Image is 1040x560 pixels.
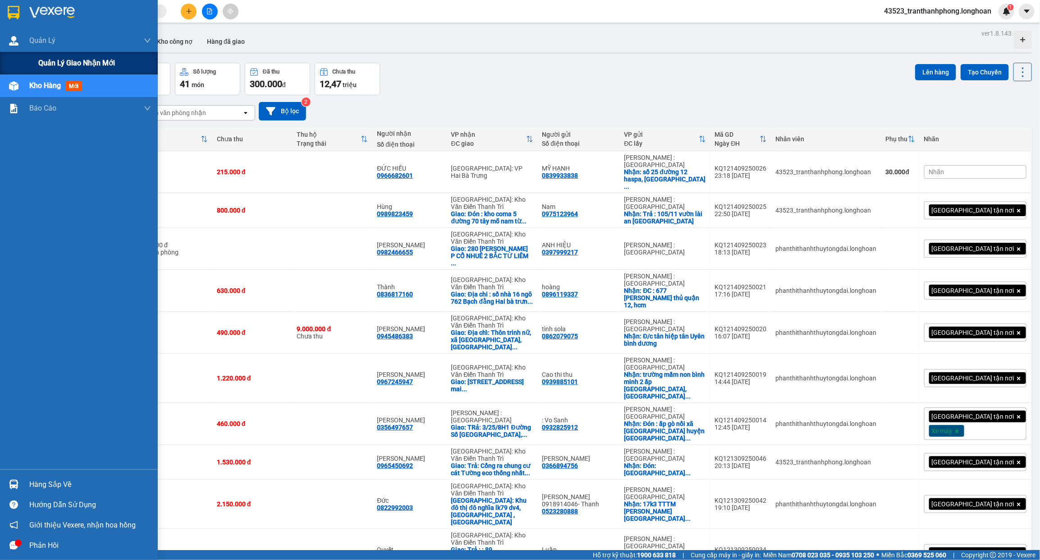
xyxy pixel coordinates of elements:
[202,4,218,19] button: file-add
[451,140,526,147] div: ĐC giao
[1014,31,1032,49] div: Tạo kho hàng mới
[542,249,578,256] div: 0397999217
[9,480,18,489] img: warehouse-icon
[377,249,413,256] div: 0982466655
[9,500,18,509] span: question-circle
[451,364,533,378] div: [GEOGRAPHIC_DATA]: Kho Văn Điển Thanh Trì
[624,356,706,371] div: [PERSON_NAME] : [GEOGRAPHIC_DATA]
[776,500,877,508] div: phanthithanhthuytongdai.longhoan
[907,551,946,559] strong: 0369 525 060
[542,378,578,385] div: 0939885101
[29,539,151,552] div: Phản hồi
[715,497,767,504] div: KQ121309250042
[776,207,877,214] div: 43523_tranthanhphong.longhoan
[527,298,533,305] span: ...
[451,424,533,438] div: Giao: TRả: 3/25/8H1 Đường Số 182 P.Tăng Nhơn Phú A, TP.Thủ Đức, Hồ Chí Minh
[181,4,197,19] button: plus
[9,81,18,91] img: warehouse-icon
[624,273,706,287] div: [PERSON_NAME] : [GEOGRAPHIC_DATA]
[217,458,288,466] div: 1.530.000 đ
[542,325,615,333] div: tình sola
[691,550,761,560] span: Cung cấp máy in - giấy in:
[624,448,706,462] div: [PERSON_NAME] : [GEOGRAPHIC_DATA]
[451,196,533,210] div: [GEOGRAPHIC_DATA]: Kho Văn Điển Thanh Trì
[451,210,533,225] div: Giao: Đón : kho coma 5 đường 70 tây mỗ nam từ liêm
[715,283,767,291] div: KQ121409250021
[217,420,288,427] div: 460.000 đ
[881,127,920,151] th: Toggle SortBy
[624,318,706,333] div: [PERSON_NAME] : [GEOGRAPHIC_DATA]
[451,462,533,477] div: Giao: Trả: Cổng ra chung cư cát Tường eco thống nhất đường Lê Thái Tổ tp Bắc Ninh
[961,64,1009,80] button: Tạo Chuyến
[259,102,306,120] button: Bộ lọc
[776,420,877,427] div: phanthithanhthuytongdai.longhoan
[624,371,706,400] div: Nhận: trường mầm non bình minh 2 ấp bến sắn,phước thiền xã Nhơn Trạch .đồng na
[542,203,615,210] div: Nam
[542,371,615,378] div: Cao thi thu
[593,550,676,560] span: Hỗ trợ kỹ thuật:
[1009,4,1012,10] span: 1
[144,37,151,44] span: down
[542,131,615,138] div: Người gửi
[451,245,533,267] div: Giao: 280 PHẠM VĂN ĐỒNG P CỔ NHUẾ 2 BẮC TỪ LIÊM HN
[263,69,279,75] div: Đã thu
[451,315,533,329] div: [GEOGRAPHIC_DATA]: Kho Văn Điển Thanh Trì
[1019,4,1035,19] button: caret-down
[377,291,413,298] div: 0836817160
[715,504,767,511] div: 19:10 [DATE]
[624,500,706,522] div: Nhận: 17k3 TTTM NGUYỄN THÁI HỌC, Phường 7, TP VŨNG TÀU
[624,535,706,550] div: [PERSON_NAME] : [GEOGRAPHIC_DATA]
[377,333,413,340] div: 0945486383
[624,462,706,477] div: Nhận: Đón: Chợ bến cam phước thiền Nhơn Trạch đồng nai
[1023,7,1031,15] span: caret-down
[542,283,615,291] div: hoàng
[139,249,208,256] div: Tại văn phòng
[715,378,767,385] div: 14:44 [DATE]
[932,458,1014,466] span: [GEOGRAPHIC_DATA] tận nơi
[451,532,533,546] div: [GEOGRAPHIC_DATA]: Kho Văn Điển Thanh Trì
[776,135,877,143] div: Nhân viên
[175,63,240,95] button: Số lượng41món
[451,329,533,351] div: Giao: Địa chỉ: Thôn trinh nữ, xã bình giang, hải dương (thành phố hải phòng)
[315,63,380,95] button: Chưa thu12,47 triệu
[715,455,767,462] div: KQ121309250046
[776,550,877,557] div: phanthithanhthuytongdai.longhoan
[293,127,373,151] th: Toggle SortBy
[144,105,151,112] span: down
[9,521,18,529] span: notification
[776,375,877,382] div: phanthithanhthuytongdai.longhoan
[139,131,201,138] div: Đã thu
[776,458,877,466] div: 43523_tranthanhphong.longhoan
[776,329,877,336] div: phanthithanhthuytongdai.longhoan
[320,79,341,89] span: 12,47
[542,493,615,508] div: Anh Hải 0918914046- Thanh
[542,241,615,249] div: ANH HIỆU
[451,497,533,526] div: Giao: Khu đô thị đô nghĩa lk79 dv4,hà đông , hà nội
[624,196,706,210] div: [PERSON_NAME] : [GEOGRAPHIC_DATA]
[451,131,526,138] div: VP nhận
[929,168,944,176] span: Nhãn
[451,378,533,393] div: Giao: Sn6 , ngõ 262, phường vĩnh hưng, quận hoàng mai , hà nộ
[186,8,192,14] span: plus
[542,140,615,147] div: Số điện thoại
[377,504,413,511] div: 0822992003
[377,462,413,469] div: 0965450692
[65,81,82,91] span: mới
[451,448,533,462] div: [GEOGRAPHIC_DATA]: Kho Văn Điển Thanh Trì
[932,329,1014,337] span: [GEOGRAPHIC_DATA] tận nơi
[715,131,760,138] div: Mã GD
[377,325,442,333] div: Phạm xuân thích
[217,168,288,176] div: 215.000 đ
[377,130,442,137] div: Người nhận
[217,375,288,382] div: 1.220.000 đ
[139,140,201,147] div: HTTT
[624,406,706,420] div: [PERSON_NAME] : [GEOGRAPHIC_DATA]
[250,79,282,89] span: 300.000
[525,469,531,477] span: ...
[217,287,288,294] div: 630.000 đ
[377,497,442,504] div: Đức
[200,31,252,52] button: Hàng đã giao
[542,508,578,515] div: 0523280888
[715,417,767,424] div: KQ121409250014
[624,486,706,500] div: [PERSON_NAME] : [GEOGRAPHIC_DATA]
